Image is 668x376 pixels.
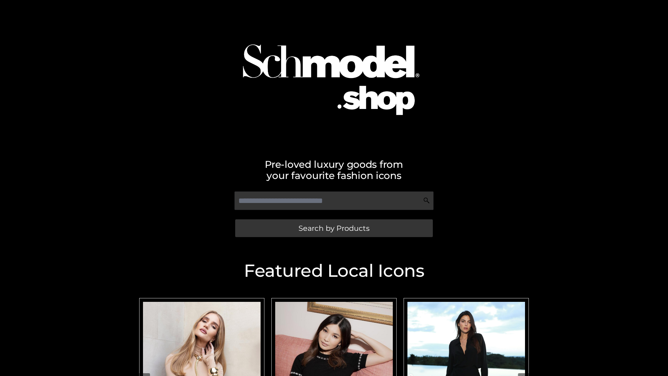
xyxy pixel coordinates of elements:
img: Search Icon [423,197,430,204]
h2: Pre-loved luxury goods from your favourite fashion icons [136,159,532,181]
a: Search by Products [235,219,433,237]
h2: Featured Local Icons​ [136,262,532,280]
span: Search by Products [299,225,369,232]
